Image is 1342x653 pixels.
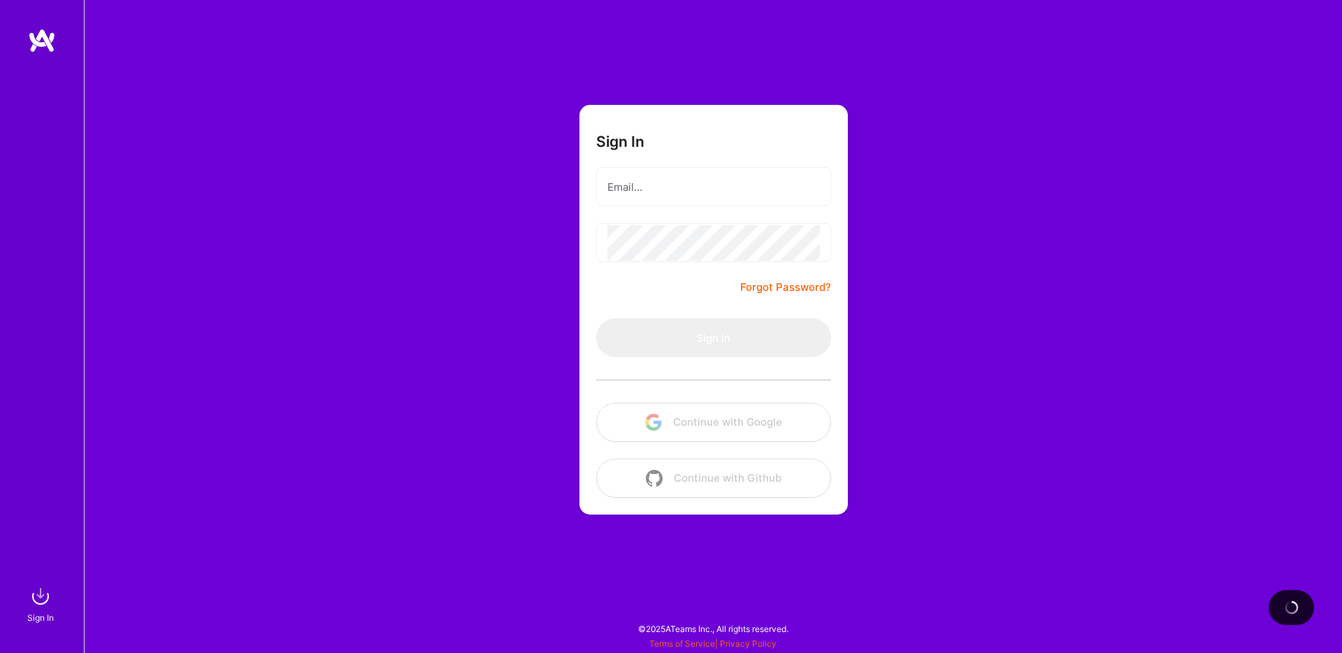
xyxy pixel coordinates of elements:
[596,133,644,150] h3: Sign In
[596,318,831,357] button: Sign In
[649,638,715,649] a: Terms of Service
[27,582,55,610] img: sign in
[607,169,820,205] input: Email...
[645,414,662,431] img: icon
[740,279,831,296] a: Forgot Password?
[596,459,831,498] button: Continue with Github
[84,611,1342,646] div: © 2025 ATeams Inc., All rights reserved.
[649,638,777,649] span: |
[27,610,54,625] div: Sign In
[28,28,56,53] img: logo
[646,470,663,487] img: icon
[1285,601,1299,615] img: loading
[29,582,55,625] a: sign inSign In
[596,403,831,442] button: Continue with Google
[720,638,777,649] a: Privacy Policy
